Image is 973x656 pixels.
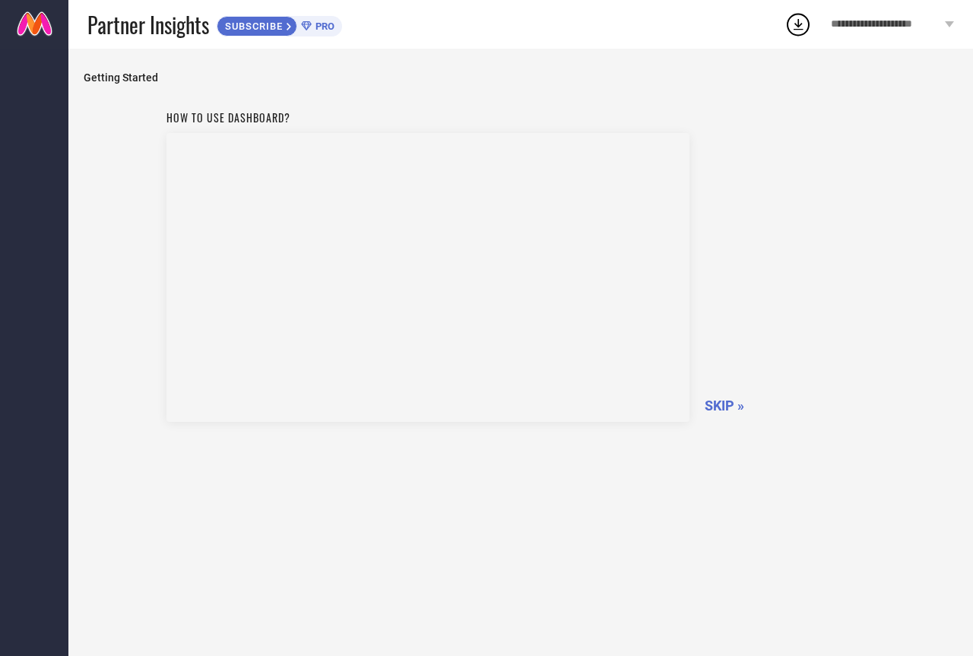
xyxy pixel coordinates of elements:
span: Getting Started [84,71,958,84]
span: PRO [312,21,334,32]
span: SUBSCRIBE [217,21,287,32]
h1: How to use dashboard? [166,109,689,125]
a: SUBSCRIBEPRO [217,12,342,36]
span: Partner Insights [87,9,209,40]
span: SKIP » [705,398,744,414]
iframe: Workspace Section [166,133,689,422]
div: Open download list [784,11,812,38]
